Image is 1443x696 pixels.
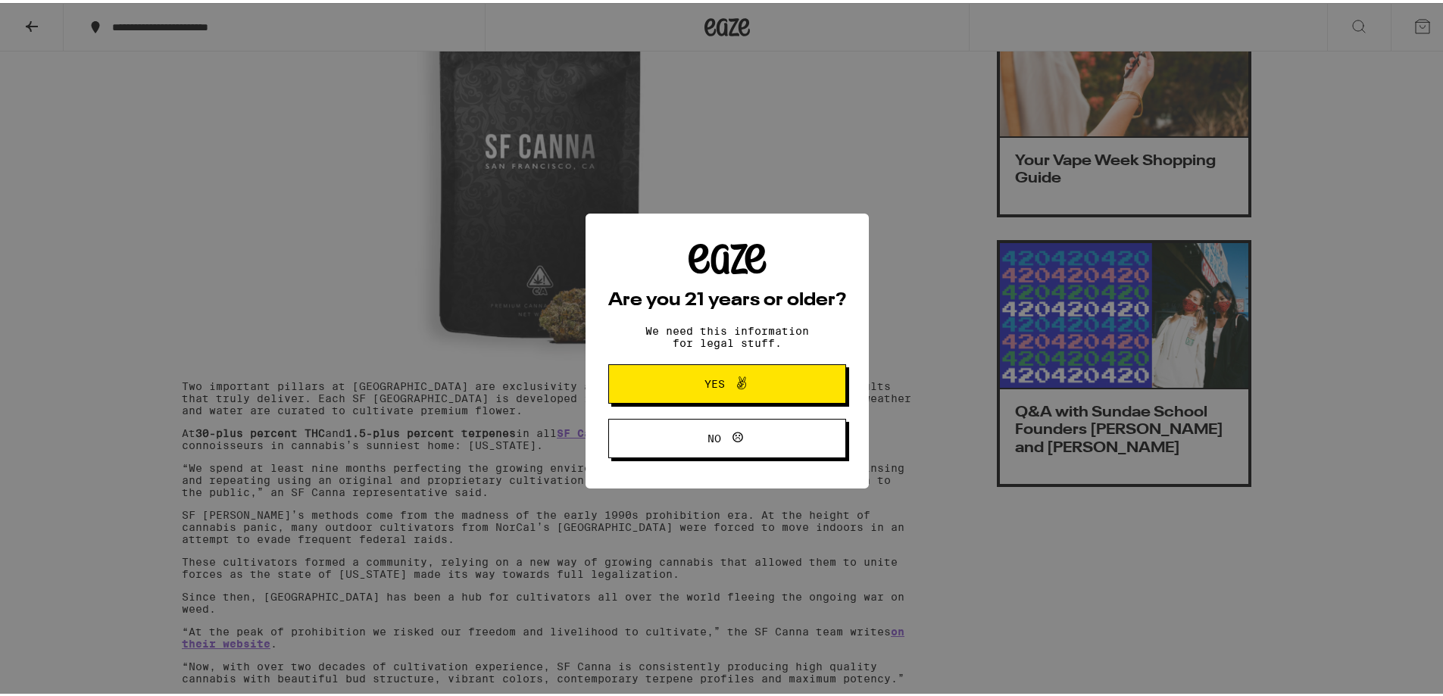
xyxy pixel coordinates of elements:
span: Hi. Need any help? [9,11,109,23]
h2: Are you 21 years or older? [608,289,846,307]
span: Yes [704,376,725,386]
p: We need this information for legal stuff. [632,322,822,346]
span: No [707,430,721,441]
button: No [608,416,846,455]
button: Yes [608,361,846,401]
